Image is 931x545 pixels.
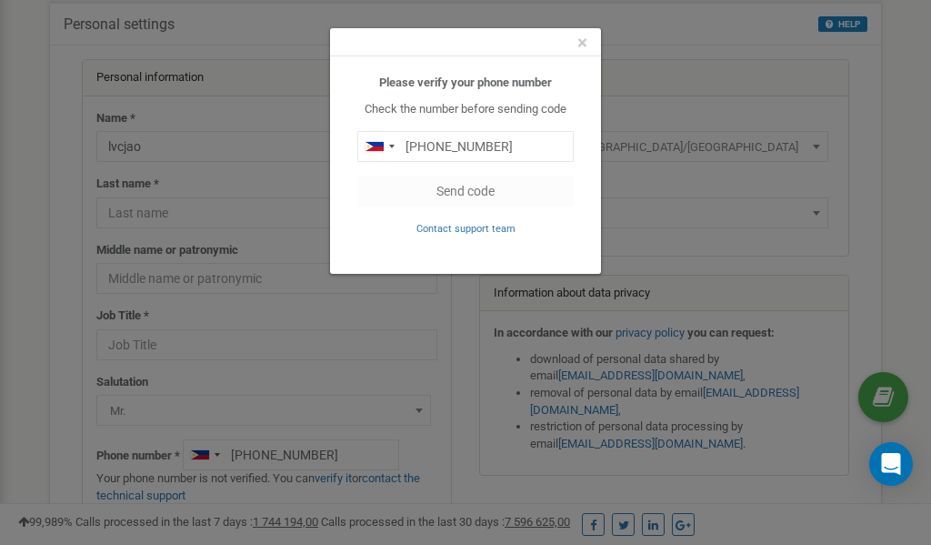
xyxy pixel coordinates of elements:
[357,101,574,118] p: Check the number before sending code
[416,221,516,235] a: Contact support team
[577,34,587,53] button: Close
[357,131,574,162] input: 0905 123 4567
[357,176,574,207] button: Send code
[577,32,587,54] span: ×
[358,132,400,161] div: Telephone country code
[416,223,516,235] small: Contact support team
[379,76,552,89] b: Please verify your phone number
[869,442,913,486] div: Open Intercom Messenger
